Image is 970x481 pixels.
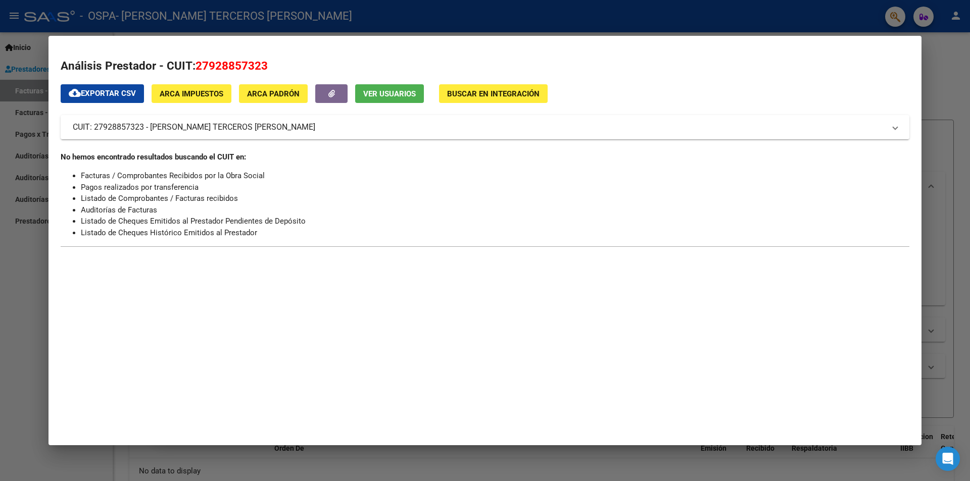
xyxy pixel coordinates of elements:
span: ARCA Impuestos [160,89,223,98]
mat-expansion-panel-header: CUIT: 27928857323 - [PERSON_NAME] TERCEROS [PERSON_NAME] [61,115,909,139]
span: Ver Usuarios [363,89,416,98]
li: Listado de Cheques Histórico Emitidos al Prestador [81,227,909,239]
strong: No hemos encontrado resultados buscando el CUIT en: [61,152,246,162]
span: Buscar en Integración [447,89,540,98]
button: Buscar en Integración [439,84,548,103]
span: ARCA Padrón [247,89,300,98]
button: Ver Usuarios [355,84,424,103]
li: Listado de Comprobantes / Facturas recibidos [81,193,909,204]
mat-panel-title: CUIT: 27928857323 - [PERSON_NAME] TERCEROS [PERSON_NAME] [73,121,885,133]
li: Listado de Cheques Emitidos al Prestador Pendientes de Depósito [81,216,909,227]
li: Facturas / Comprobantes Recibidos por la Obra Social [81,170,909,182]
span: 27928857323 [196,59,268,72]
button: ARCA Impuestos [152,84,231,103]
mat-icon: cloud_download [69,87,81,99]
span: Exportar CSV [69,89,136,98]
button: Exportar CSV [61,84,144,103]
li: Pagos realizados por transferencia [81,182,909,193]
div: Open Intercom Messenger [936,447,960,471]
li: Auditorías de Facturas [81,204,909,216]
h2: Análisis Prestador - CUIT: [61,58,909,75]
button: ARCA Padrón [239,84,308,103]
